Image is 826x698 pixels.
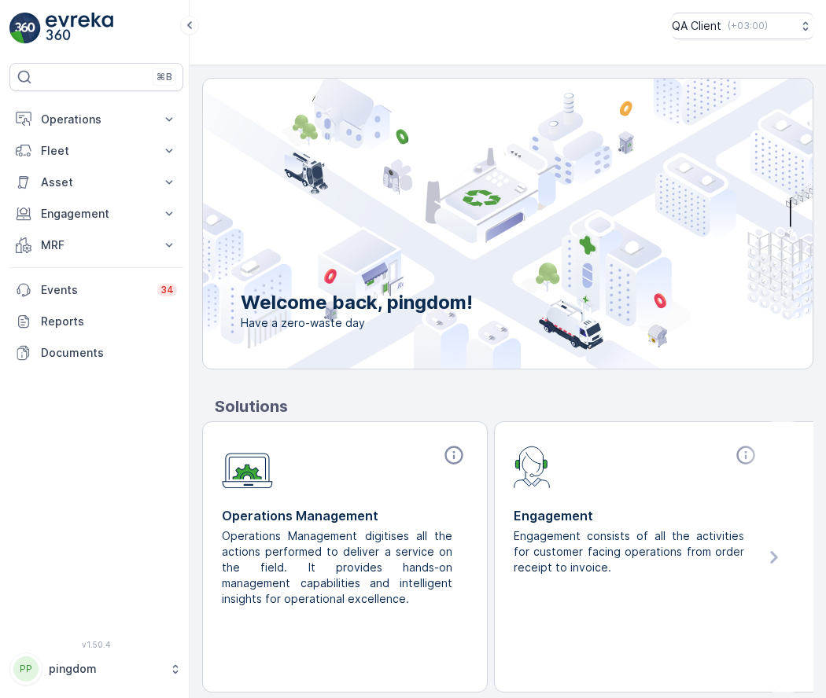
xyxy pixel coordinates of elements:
p: Operations Management digitises all the actions performed to deliver a service on the field. It p... [222,528,455,607]
a: Reports [9,306,183,337]
p: 34 [160,284,174,296]
p: Asset [41,174,152,190]
p: Engagement [514,506,760,525]
p: Events [41,282,148,298]
img: logo_light-DOdMpM7g.png [46,13,113,44]
a: Documents [9,337,183,369]
p: Solutions [215,395,813,418]
p: Operations [41,112,152,127]
p: Welcome back, pingdom! [241,290,473,315]
button: Operations [9,104,183,135]
button: MRF [9,230,183,261]
button: Engagement [9,198,183,230]
button: Asset [9,167,183,198]
span: Have a zero-waste day [241,315,473,331]
p: ⌘B [157,71,172,83]
button: PPpingdom [9,652,183,685]
button: Fleet [9,135,183,167]
p: Operations Management [222,506,468,525]
a: Events34 [9,274,183,306]
img: module-icon [514,444,551,488]
button: QA Client(+03:00) [672,13,813,39]
p: Engagement [41,206,152,222]
p: QA Client [672,18,721,34]
div: PP [13,656,39,681]
span: v 1.50.4 [9,640,183,649]
img: city illustration [132,79,813,369]
p: Reports [41,314,177,329]
p: Fleet [41,143,152,159]
p: pingdom [49,661,161,677]
p: Engagement consists of all the activities for customer facing operations from order receipt to in... [514,528,747,575]
img: logo [9,13,41,44]
p: Documents [41,345,177,361]
p: ( +03:00 ) [728,20,768,32]
img: module-icon [222,444,273,489]
p: MRF [41,237,152,253]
